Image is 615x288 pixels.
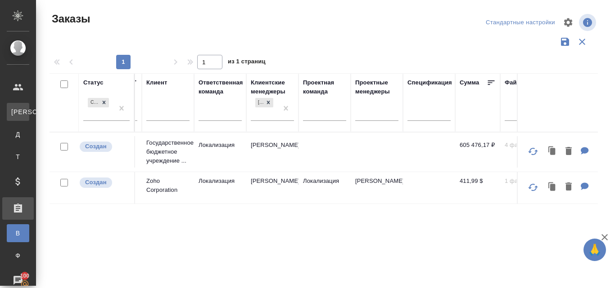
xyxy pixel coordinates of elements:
[88,98,99,107] div: Создан
[50,12,90,26] span: Заказы
[146,78,167,87] div: Клиент
[455,136,500,168] td: 605 476,17 ₽
[15,271,35,280] span: 100
[85,178,107,187] p: Создан
[7,247,29,265] a: Ф
[522,177,544,198] button: Обновить
[505,141,548,150] p: 4 файла
[194,136,246,168] td: Локализация
[7,125,29,143] a: Д
[79,141,130,153] div: Выставляется автоматически при создании заказа
[246,136,298,168] td: [PERSON_NAME]
[146,177,190,195] p: Zoho Corporation
[87,97,110,108] div: Создан
[228,56,266,69] span: из 1 страниц
[355,78,398,96] div: Проектные менеджеры
[7,224,29,242] a: В
[561,142,576,161] button: Удалить
[576,142,593,161] button: Для КМ: 10.09 Переговоры с клиентом ведет БД. Смета у клиента на согласовании.
[505,78,525,87] div: Файлы
[11,130,25,139] span: Д
[407,78,452,87] div: Спецификация
[574,33,591,50] button: Сбросить фильтры
[556,33,574,50] button: Сохранить фильтры
[583,239,606,261] button: 🙏
[79,177,130,189] div: Выставляется автоматически при создании заказа
[351,172,403,204] td: [PERSON_NAME]
[83,78,104,87] div: Статус
[194,172,246,204] td: Локализация
[505,177,548,186] p: 1 файл
[455,172,500,204] td: 411,99 $
[85,142,107,151] p: Создан
[561,178,576,196] button: Удалить
[11,107,25,116] span: [PERSON_NAME]
[544,178,561,196] button: Клонировать
[199,78,243,96] div: Ответственная команда
[544,142,561,161] button: Клонировать
[251,78,294,96] div: Клиентские менеджеры
[460,78,479,87] div: Сумма
[7,103,29,121] a: [PERSON_NAME]
[484,16,557,30] div: split button
[298,172,351,204] td: Локализация
[522,141,544,162] button: Обновить
[303,78,346,96] div: Проектная команда
[587,240,602,259] span: 🙏
[246,172,298,204] td: [PERSON_NAME]
[576,178,593,196] button: Для КМ: Переговоры с клиентом ведет БД: 9.09 Клиент вернулся с ответом что данный заказ будет опл...
[11,152,25,161] span: Т
[146,138,190,165] p: Государственное бюджетное учреждение ...
[11,251,25,260] span: Ф
[255,98,263,107] div: [PERSON_NAME]
[254,97,274,108] div: Валяева Анна
[11,229,25,238] span: В
[7,148,29,166] a: Т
